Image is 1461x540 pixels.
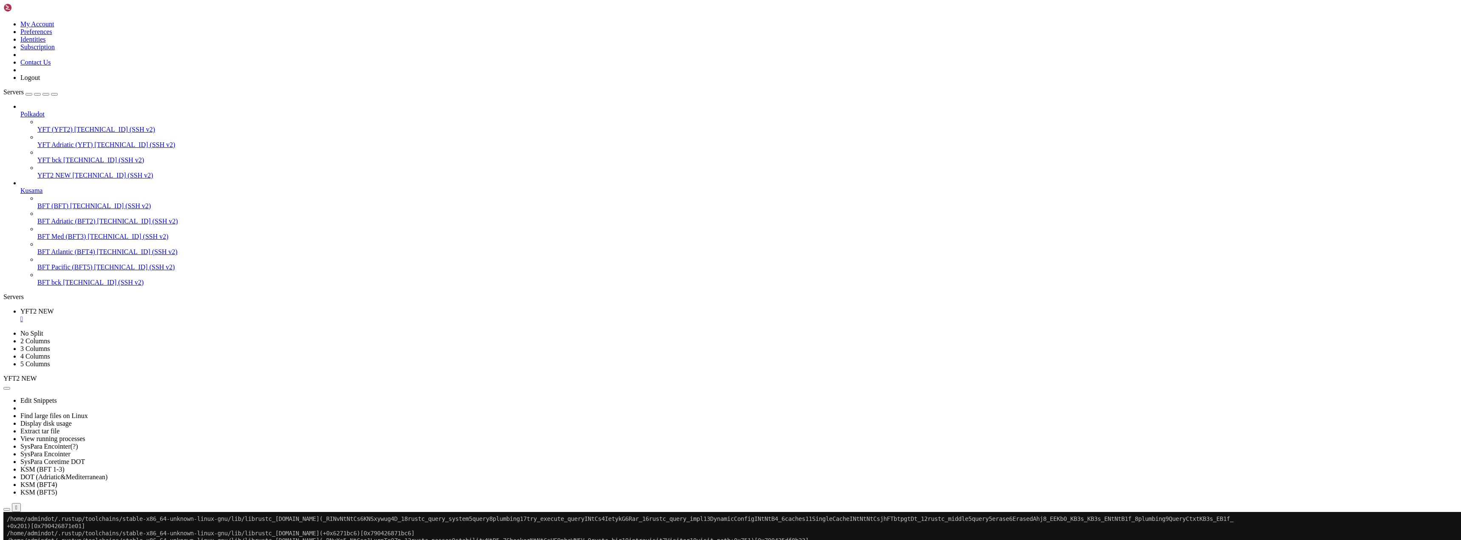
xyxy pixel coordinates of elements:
a: YFT bck [TECHNICAL_ID] (SSH v2) [37,156,1458,164]
span: : librocksdb-sys@0.11.0+8.1.1: from rocksdb/db/compaction/compaction_picker_universal.h:12, [27,314,394,321]
a: Extract tar file [20,427,59,435]
span: [TECHNICAL_ID] (SSH v2) [94,141,175,148]
a: Edit Snippets [20,397,57,404]
span: YFT bck [37,156,62,164]
x-row: /home/admindot/.rustup/toolchains/stable-x86_64-unknown-linux-gnu/lib/librustc_[DOMAIN_NAME](_RIN... [3,54,1351,61]
span: : [27,328,31,335]
x-row: /home/admindot/.rustup/toolchains/stable-x86_64-unknown-linux-gnu/lib/librustc_[DOMAIN_NAME](+0x6... [3,18,1351,25]
span: YFT Adriatic (YFT) [37,141,93,148]
span: : librocksdb-sys@0.11.0+8.1.1: In file included from /usr/include/c++/13/vector:66, [27,300,309,306]
a: My Account [20,20,54,28]
li: BFT Adriatic (BFT2) [TECHNICAL_ID] (SSH v2) [37,210,1458,225]
span: YFT2 NEW [3,375,37,382]
div: Servers [3,293,1458,301]
span: YFT2 NEW [20,308,54,315]
span: warning [3,437,27,444]
span: warning [3,365,27,371]
span: Kusama [20,187,42,194]
span: : librocksdb-sys@0.11.0+8.1.1: ???:0 [27,473,156,480]
x-row: reference) [3,292,1351,300]
span: warning [3,415,27,422]
span: warning [3,444,27,451]
x-row: /home/admindot/.rustup/toolchains/stable-x86_64-unknown-linux-gnu/lib/librustc_[DOMAIN_NAME](+0x6... [3,119,1351,126]
span: warning [3,350,27,357]
x-row: /home/admindot/.rustup/toolchains/stable-x86_64-unknown-linux-gnu/lib/librustc_[DOMAIN_NAME](+0x6... [3,126,1351,133]
span: [TECHNICAL_ID] (SSH v2) [97,248,178,255]
span: [TECHNICAL_ID] (SSH v2) [74,126,155,133]
button:  [12,503,21,512]
x-row: +0x201)[0x790426871e01] [3,11,1351,18]
span: : librocksdb-sys@0.11.0+8.1.1: /usr/include/c++/13/bits/stl_vector.h:428:11: internal compiler er... [27,343,435,350]
span: : librocksdb-sys@0.11.0+8.1.1: 0x142b2a6 implicitly_declare_fn(special_function_kind, tree_node*,... [27,393,459,400]
li: BFT Med (BFT3) [TECHNICAL_ID] (SSH v2) [37,225,1458,240]
a: 3 Columns [20,345,50,352]
span: [TECHNICAL_ID] (SSH v2) [63,156,144,164]
x-row: /home/admindot/.rustup/toolchains/stable-x86_64-unknown-linux-gnu/lib/librustc_[DOMAIN_NAME](_RNv... [3,32,1351,40]
x-row: /home/admindot/.rustup/toolchains/stable-x86_64-unknown-linux-gnu/lib/librustc_[DOMAIN_NAME](+0x5... [3,47,1351,54]
li: Polkadot [20,103,1458,179]
span: warning [3,422,27,429]
a: KSM (BFT4) [20,481,57,488]
span: : librocksdb-sys@0.11.0+8.1.1: 0x142b2a6 implicitly_declare_fn(special_function_kind, tree_node*,... [27,451,459,458]
span: : librocksdb-sys@0.11.0+8.1.1: ???:0 [27,444,156,451]
a: KSM (BFT 1-3) [20,466,65,473]
span: : librocksdb-sys@0.11.0+8.1.1: 0x182ebb3 defaulted_late_check(tree_node*) [27,466,275,472]
span: warning [3,372,27,379]
span: warning [3,401,27,407]
span: [TECHNICAL_ID] (SSH v2) [97,218,178,225]
a: BFT (BFT) [TECHNICAL_ID] (SSH v2) [37,202,1458,210]
x-row: /home/admindot/.rustup/toolchains/stable-x86_64-unknown-linux-gnu/lib/librustc_[DOMAIN_NAME](+0x6... [3,105,1351,112]
a: Subscription [20,43,55,51]
x-row: /home/admindot/.rustup/toolchains/stable-x86_64-unknown-linux-gnu/lib/librustc_[DOMAIN_NAME](+0x5... [3,83,1351,90]
x-row: /home/admindot/.rustup/toolchains/stable-x86_64-unknown-linux-gnu/lib/librustc_[DOMAIN_NAME](_RIN... [3,3,1351,11]
span: warning [3,357,27,364]
a: SysPara Coretime DOT [20,458,85,465]
x-row: /home/admindot/.rustup/toolchains/stable-x86_64-unknown-linux-gnu/lib/librustc_[DOMAIN_NAME](_RNv... [3,25,1351,32]
span: : librocksdb-sys@0.11.0+8.1.1: ???:0 [27,458,156,465]
li: BFT Atlantic (BFT4) [TECHNICAL_ID] (SSH v2) [37,240,1458,256]
a: Servers [3,88,58,96]
a: YFT (YFT2) [TECHNICAL_ID] (SSH v2) [37,126,1458,133]
span: warning [3,393,27,400]
span: error [10,191,27,198]
a: DOT (Adriatic&Mediterranean) [20,473,107,481]
a: BFT bck [TECHNICAL_ID] (SSH v2) [37,279,1458,286]
x-row: Caused by: [3,206,1351,213]
span: : librocksdb-sys@0.11.0+8.1.1: ???:0 [27,386,156,393]
a: No Split [20,330,43,337]
span: : librocksdb-sys@0.11.0+8.1.1: 0x142afe0 lazily_declare_fn(special_function_kind, tree_node*) [27,408,343,415]
span: : librocksdb-sys@0.11.0+8.1.1: ???:0 [27,415,156,422]
x-row: /home/admindot/.rustup/toolchains/stable-x86_64-unknown-linux-gnu/lib/librustc_[DOMAIN_NAME](+0x5... [3,68,1351,76]
x-row: sp_runtime=/home/admindot/polkadot-sdk/target/release/wbuild/rococo-runtime/target/wasm32v1-none/... [3,278,1351,285]
span: : librocksdb-sys@0.11.0+8.1.1: from rocksdb/db/compaction/compaction_picker.h:16, [27,307,360,314]
span: BFT Adriatic (BFT2) [37,218,96,225]
span: [TECHNICAL_ID] (SSH v2) [63,279,144,286]
x-row: note: we would appreciate a report at [URL][DOMAIN_NAME][PERSON_NAME] [3,170,1351,177]
a: KSM (BFT5) [20,489,57,496]
a: BFT Pacific (BFT5) [TECHNICAL_ID] (SSH v2) [37,263,1458,271]
span: warning [3,430,27,436]
a: BFT Adriatic (BFT2) [TECHNICAL_ID] (SSH v2) [37,218,1458,225]
x-row: /lib/x86_64-linux-gnu/libc.so.6(+0x9caa4)[0x79042029caa4] [3,148,1351,155]
li: BFT Pacific (BFT5) [TECHNICAL_ID] (SSH v2) [37,256,1458,271]
span: warning [3,336,27,342]
a:  [20,315,1458,323]
span: YFT (YFT2) [37,126,73,133]
span: librocksdb-sys@0.11.0+8.1.1: /usr/include/c++/13/bits/stl_vector.h: In instantiation of ‘class st... [31,328,550,335]
li: YFT2 NEW [TECHNICAL_ID] (SSH v2) [37,164,1458,179]
span: : librocksdb-sys@0.11.0+8.1.1: 428 | class vector : protected _Vector_base<_Tp, _Alloc> [27,350,343,357]
a: YFT2 NEW [20,308,1458,323]
span: warning [3,379,27,386]
span: BFT Pacific (BFT5) [37,263,92,271]
x-row: help: you can increase rustc's stack size by setting RUST_MIN_STACK=16777216 [3,177,1351,184]
x-row: ignore_flaky_test)' --check-cfg 'cfg(substrate_runtime)' --check-cfg 'cfg(docsrs,test)' --check-c... [3,242,1351,249]
span: : librocksdb-sys@0.11.0+8.1.1: from rocksdb/db/compaction/compaction_picker_[DOMAIN_NAME]:10: [27,321,401,328]
x-row: -none -C strip=debuginfo -L dependency=/home/admindot/polkadot-sdk/target/release/wbuild/rococo-r... [3,249,1351,256]
a: SysPara Encointer [20,450,71,458]
li: YFT (YFT2) [TECHNICAL_ID] (SSH v2) [37,118,1458,133]
a: BFT Med (BFT3) [TECHNICAL_ID] (SSH v2) [37,233,1458,240]
x-row: EKb0_KB4j_KB4j_ENtNtB1f_8plumbing9QueryCtxtKB4j_EB1f_+0x23c)[0x7904265074d8] [3,61,1351,68]
li: Kusama [20,179,1458,286]
a: Polkadot [20,110,1458,118]
span: Servers [3,88,24,96]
